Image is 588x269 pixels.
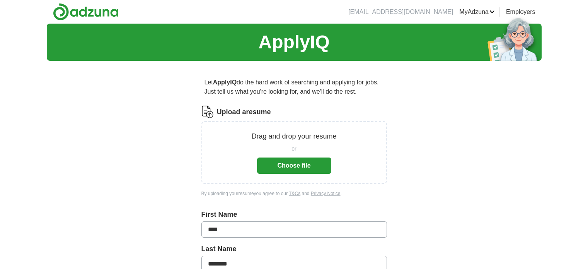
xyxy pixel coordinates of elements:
[201,209,387,220] label: First Name
[201,190,387,197] div: By uploading your resume you agree to our and .
[289,191,300,196] a: T&Cs
[311,191,341,196] a: Privacy Notice
[53,3,119,21] img: Adzuna logo
[201,75,387,99] p: Let do the hard work of searching and applying for jobs. Just tell us what you're looking for, an...
[201,106,214,118] img: CV Icon
[506,7,535,17] a: Employers
[217,107,271,117] label: Upload a resume
[291,145,296,153] span: or
[459,7,495,17] a: MyAdzuna
[258,28,329,56] h1: ApplyIQ
[348,7,453,17] li: [EMAIL_ADDRESS][DOMAIN_NAME]
[213,79,237,86] strong: ApplyIQ
[257,158,331,174] button: Choose file
[201,244,387,254] label: Last Name
[251,131,336,142] p: Drag and drop your resume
